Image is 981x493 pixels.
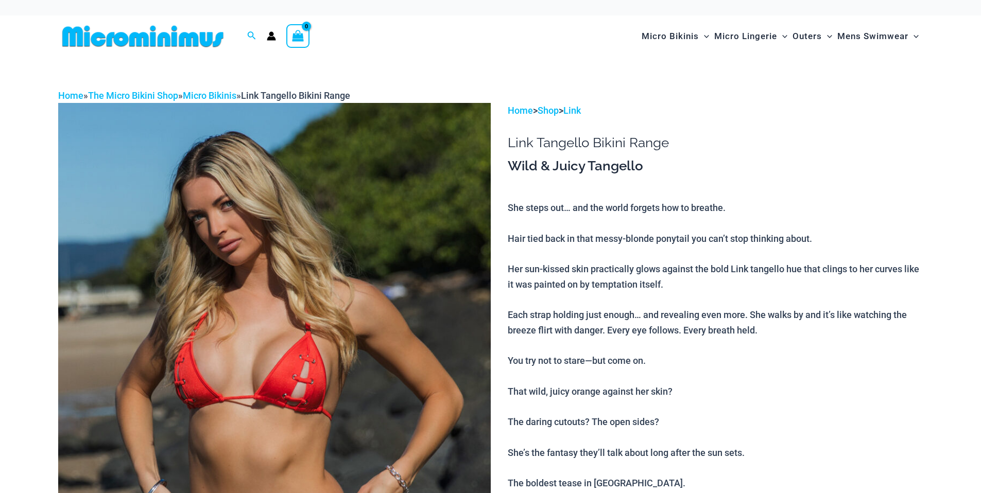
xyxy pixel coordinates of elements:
a: Link [563,105,581,116]
a: OutersMenu ToggleMenu Toggle [790,21,835,52]
a: View Shopping Cart, empty [286,24,310,48]
span: Mens Swimwear [837,23,908,49]
a: Account icon link [267,31,276,41]
a: Home [508,105,533,116]
a: Search icon link [247,30,256,43]
p: > > [508,103,923,118]
a: Home [58,90,83,101]
nav: Site Navigation [638,19,923,54]
span: Micro Bikinis [642,23,699,49]
a: The Micro Bikini Shop [88,90,178,101]
span: Menu Toggle [777,23,787,49]
h3: Wild & Juicy Tangello [508,157,923,175]
a: Micro Bikinis [183,90,236,101]
span: Outers [793,23,822,49]
img: MM SHOP LOGO FLAT [58,25,228,48]
span: Menu Toggle [908,23,919,49]
span: Micro Lingerie [714,23,777,49]
span: Link Tangello Bikini Range [241,90,350,101]
a: Micro LingerieMenu ToggleMenu Toggle [712,21,790,52]
h1: Link Tangello Bikini Range [508,135,923,151]
span: Menu Toggle [822,23,832,49]
span: Menu Toggle [699,23,709,49]
a: Mens SwimwearMenu ToggleMenu Toggle [835,21,921,52]
span: » » » [58,90,350,101]
a: Micro BikinisMenu ToggleMenu Toggle [639,21,712,52]
a: Shop [538,105,559,116]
